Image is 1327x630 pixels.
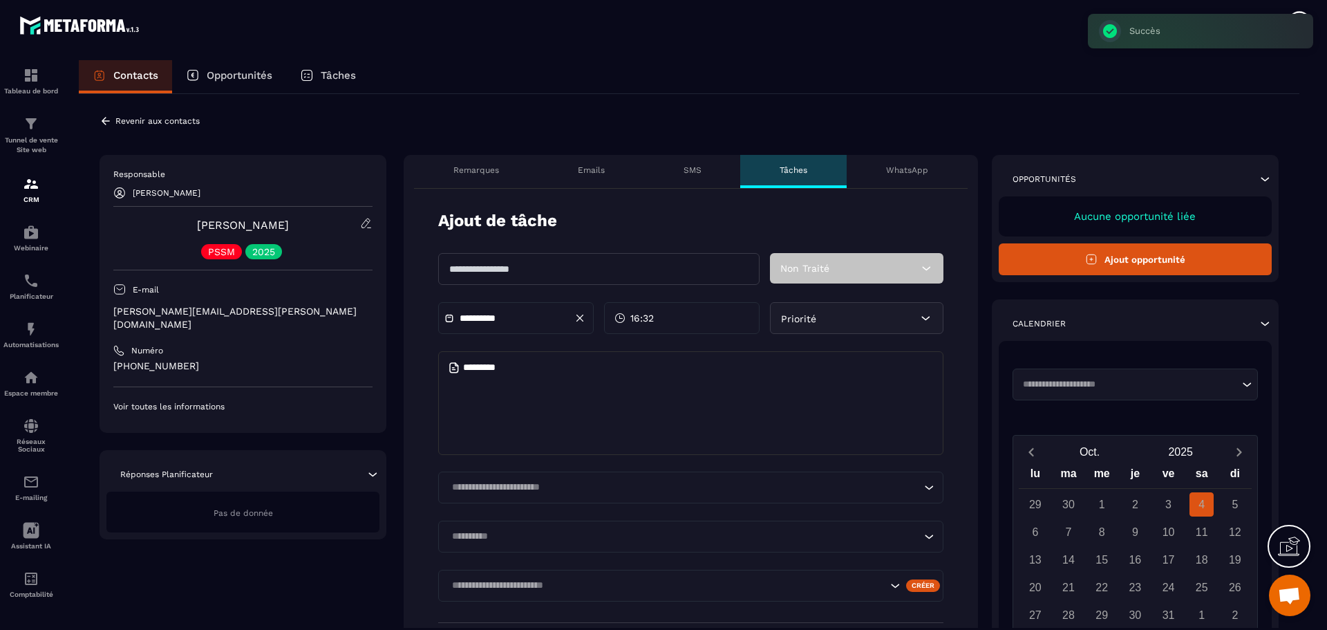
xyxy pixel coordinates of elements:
[781,313,816,324] span: Priorité
[3,214,59,262] a: automationsautomationsWebinaire
[1156,520,1180,544] div: 10
[1090,520,1114,544] div: 8
[3,389,59,397] p: Espace membre
[447,529,921,544] input: Search for option
[438,521,943,553] div: Search for option
[1218,464,1252,488] div: di
[286,60,370,93] a: Tâches
[113,305,373,331] p: [PERSON_NAME][EMAIL_ADDRESS][PERSON_NAME][DOMAIN_NAME]
[438,210,557,232] p: Ajout de tâche
[1013,369,1258,400] div: Search for option
[23,115,39,132] img: formation
[208,247,235,257] p: PSSM
[3,438,59,453] p: Réseaux Sociaux
[1013,210,1258,223] p: Aucune opportunité liée
[1269,575,1310,616] div: Ouvrir le chat
[79,60,172,93] a: Contacts
[1013,174,1076,185] p: Opportunités
[1090,575,1114,600] div: 22
[1226,443,1252,461] button: Next month
[1023,575,1047,600] div: 20
[3,560,59,609] a: accountantaccountantComptabilité
[1019,464,1252,627] div: Calendar wrapper
[23,571,39,587] img: accountant
[115,116,200,126] p: Revenir aux contacts
[1223,492,1247,517] div: 5
[1189,603,1214,627] div: 1
[1090,492,1114,517] div: 1
[684,165,702,176] p: SMS
[3,512,59,560] a: Assistant IA
[3,311,59,359] a: automationsautomationsAutomatisations
[131,345,163,356] p: Numéro
[1189,548,1214,572] div: 18
[120,469,213,480] p: Réponses Planificateur
[214,508,273,518] span: Pas de donnée
[3,591,59,598] p: Comptabilité
[1223,520,1247,544] div: 12
[1123,548,1147,572] div: 16
[1057,548,1081,572] div: 14
[133,284,159,295] p: E-mail
[780,165,807,176] p: Tâches
[1156,492,1180,517] div: 3
[886,165,928,176] p: WhatsApp
[1057,603,1081,627] div: 28
[3,542,59,550] p: Assistant IA
[1018,378,1239,391] input: Search for option
[906,580,940,592] div: Créer
[1090,603,1114,627] div: 29
[3,105,59,165] a: formationformationTunnel de vente Site web
[23,224,39,241] img: automations
[3,165,59,214] a: formationformationCRM
[3,341,59,349] p: Automatisations
[438,472,943,503] div: Search for option
[1057,520,1081,544] div: 7
[3,244,59,252] p: Webinaire
[197,219,289,232] a: [PERSON_NAME]
[1151,464,1185,488] div: ve
[999,243,1272,275] button: Ajout opportunité
[3,407,59,463] a: social-networksocial-networkRéseaux Sociaux
[1123,492,1147,517] div: 2
[207,69,272,82] p: Opportunités
[113,401,373,412] p: Voir toutes les informations
[1019,464,1052,488] div: lu
[252,247,275,257] p: 2025
[1019,492,1252,627] div: Calendar days
[113,360,373,373] p: [PHONE_NUMBER]
[113,169,373,180] p: Responsable
[1223,603,1247,627] div: 2
[1090,548,1114,572] div: 15
[23,474,39,490] img: email
[1189,575,1214,600] div: 25
[1023,548,1047,572] div: 13
[1223,548,1247,572] div: 19
[1185,464,1218,488] div: sa
[1123,603,1147,627] div: 30
[630,311,654,325] span: 16:32
[1044,440,1136,464] button: Open months overlay
[1123,575,1147,600] div: 23
[3,293,59,300] p: Planificateur
[3,463,59,512] a: emailemailE-mailing
[1023,492,1047,517] div: 29
[1085,464,1118,488] div: me
[172,60,286,93] a: Opportunités
[1189,492,1214,517] div: 4
[3,196,59,203] p: CRM
[1057,575,1081,600] div: 21
[1023,603,1047,627] div: 27
[23,176,39,192] img: formation
[438,570,943,602] div: Search for option
[1023,520,1047,544] div: 6
[1156,548,1180,572] div: 17
[19,12,144,38] img: logo
[23,272,39,289] img: scheduler
[1123,520,1147,544] div: 9
[780,263,829,274] span: Non Traité
[1013,318,1066,329] p: Calendrier
[1156,603,1180,627] div: 31
[3,262,59,311] a: schedulerschedulerPlanificateur
[3,87,59,95] p: Tableau de bord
